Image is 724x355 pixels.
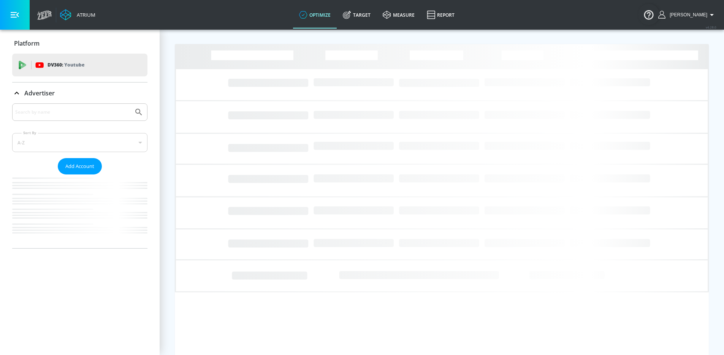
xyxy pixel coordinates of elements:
span: login as: wayne.auduong@zefr.com [667,12,707,17]
a: Target [337,1,377,29]
div: Advertiser [12,82,147,104]
p: DV360: [48,61,84,69]
button: Add Account [58,158,102,174]
div: A-Z [12,133,147,152]
button: Open Resource Center [638,4,659,25]
a: optimize [293,1,337,29]
span: Add Account [65,162,94,171]
div: Advertiser [12,103,147,248]
input: Search by name [15,107,130,117]
a: measure [377,1,421,29]
label: Sort By [22,130,38,135]
nav: list of Advertiser [12,174,147,248]
div: Atrium [74,11,95,18]
p: Platform [14,39,40,48]
p: Advertiser [24,89,55,97]
span: v 4.28.0 [706,25,716,29]
p: Youtube [64,61,84,69]
div: DV360: Youtube [12,54,147,76]
a: Report [421,1,461,29]
button: [PERSON_NAME] [658,10,716,19]
div: Platform [12,33,147,54]
a: Atrium [60,9,95,21]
